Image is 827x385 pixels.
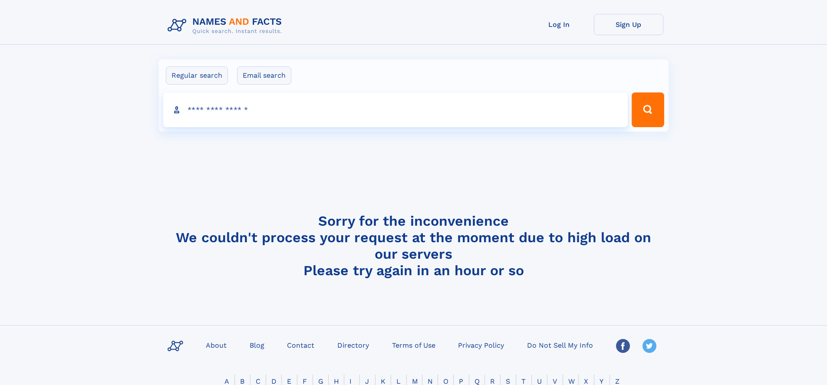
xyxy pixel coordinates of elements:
button: Search Button [632,92,664,127]
a: Log In [524,14,594,35]
label: Email search [237,66,291,85]
a: Sign Up [594,14,663,35]
a: Contact [283,339,318,351]
input: search input [163,92,628,127]
a: Do Not Sell My Info [524,339,596,351]
a: Terms of Use [389,339,439,351]
a: About [202,339,230,351]
a: Blog [246,339,268,351]
img: Facebook [616,339,630,353]
a: Directory [334,339,372,351]
h4: Sorry for the inconvenience We couldn't process your request at the moment due to high load on ou... [164,213,663,279]
img: Twitter [642,339,656,353]
a: Privacy Policy [455,339,507,351]
img: Logo Names and Facts [164,14,289,37]
label: Regular search [166,66,228,85]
